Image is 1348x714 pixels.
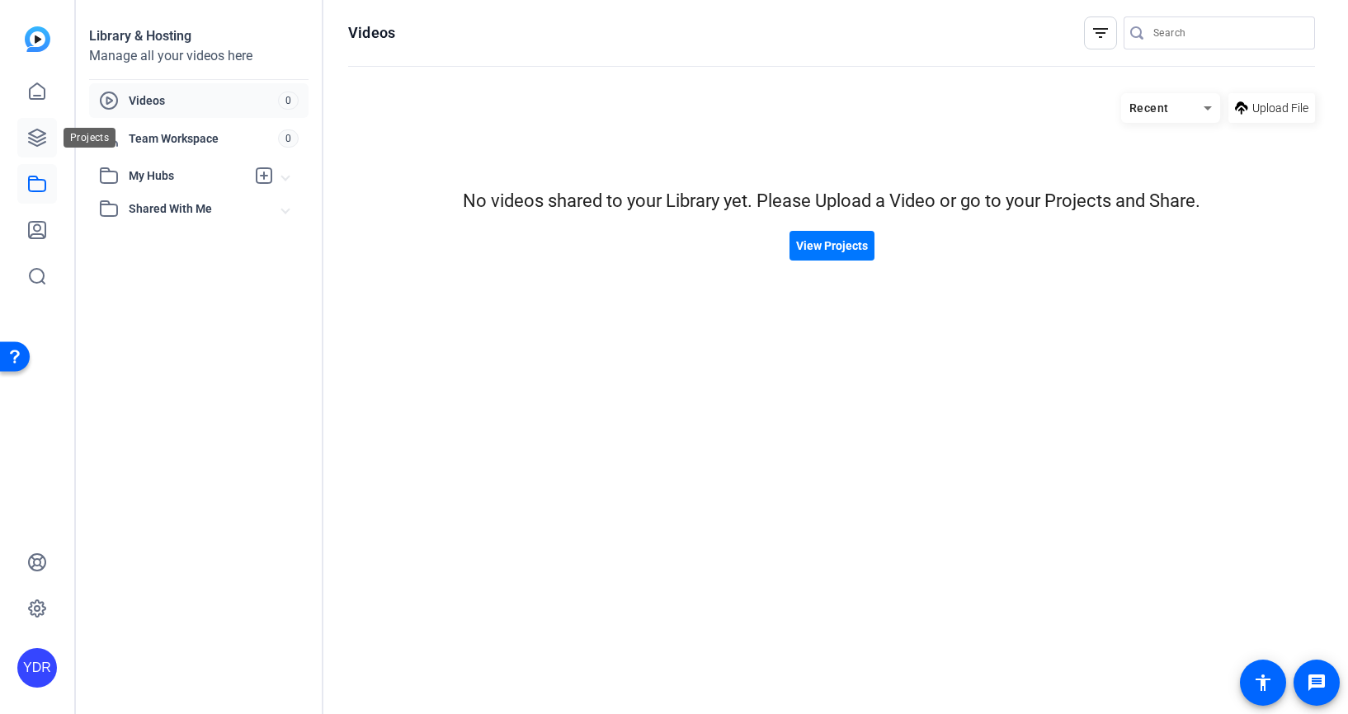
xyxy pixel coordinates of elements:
[129,130,278,147] span: Team Workspace
[129,200,282,218] span: Shared With Me
[789,231,874,261] button: View Projects
[1307,673,1327,693] mat-icon: message
[17,648,57,688] div: YDR
[348,23,395,43] h1: Videos
[89,159,309,192] mat-expansion-panel-header: My Hubs
[348,187,1315,214] div: No videos shared to your Library yet. Please Upload a Video or go to your Projects and Share.
[89,46,309,66] div: Manage all your videos here
[89,192,309,225] mat-expansion-panel-header: Shared With Me
[64,128,115,148] div: Projects
[1091,23,1110,43] mat-icon: filter_list
[129,167,246,185] span: My Hubs
[796,237,868,255] span: View Projects
[129,92,278,109] span: Videos
[1129,101,1169,115] span: Recent
[1252,100,1308,117] span: Upload File
[1253,673,1273,693] mat-icon: accessibility
[1228,93,1315,123] button: Upload File
[278,129,299,148] span: 0
[89,26,309,46] div: Library & Hosting
[25,26,50,52] img: blue-gradient.svg
[1153,23,1302,43] input: Search
[278,92,299,110] span: 0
